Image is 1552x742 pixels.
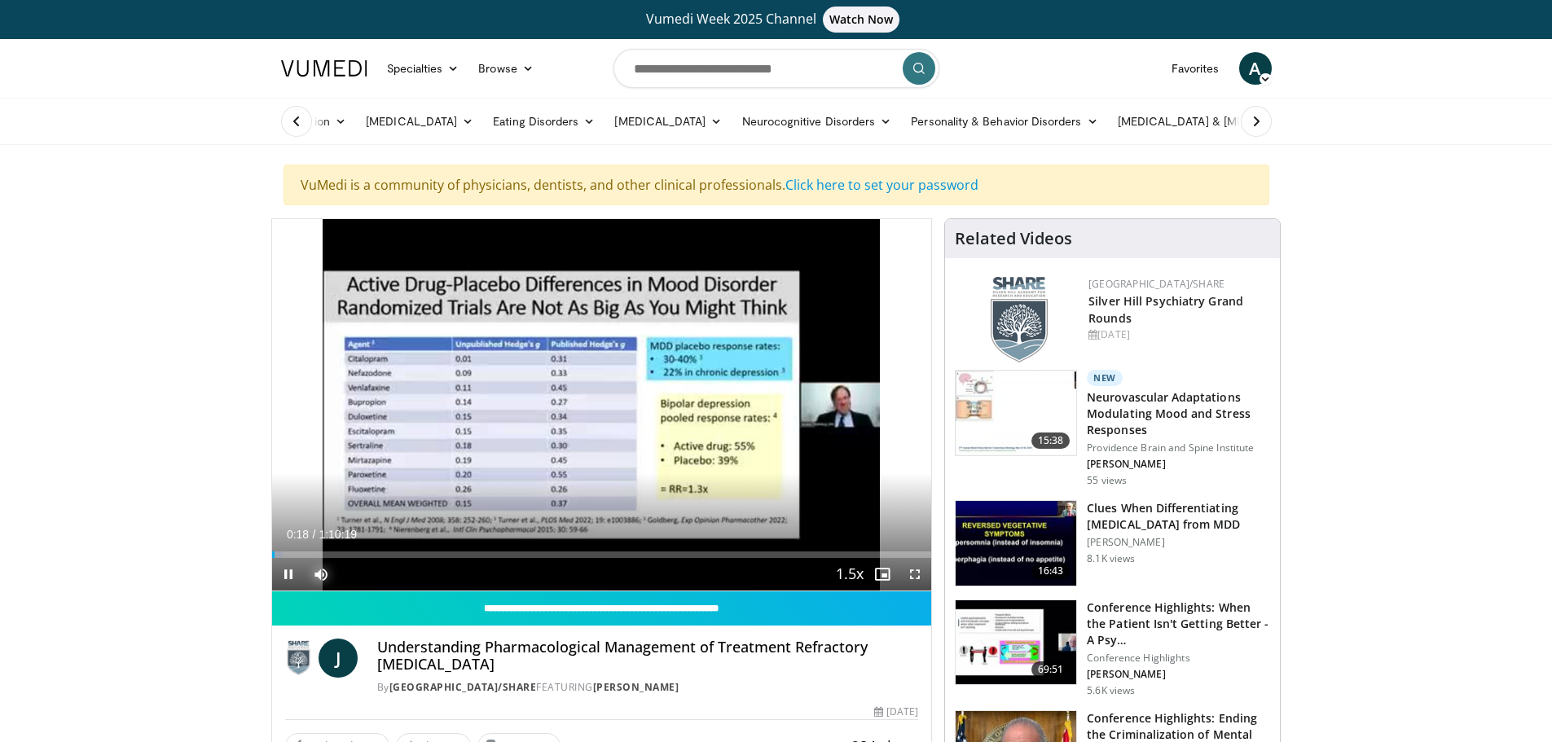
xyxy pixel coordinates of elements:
[1087,389,1270,438] h3: Neurovascular Adaptations Modulating Mood and Stress Responses
[1088,327,1267,342] div: [DATE]
[1087,599,1270,648] h3: Conference Highlights: When the Patient Isn't Getting Better - A Psy…
[272,551,932,558] div: Progress Bar
[313,528,316,541] span: /
[955,500,1270,586] a: 16:43 Clues When Differentiating [MEDICAL_DATA] from MDD [PERSON_NAME] 8.1K views
[287,528,309,541] span: 0:18
[1088,277,1224,291] a: [GEOGRAPHIC_DATA]/SHARE
[284,165,1269,205] div: VuMedi is a community of physicians, dentists, and other clinical professionals.
[956,501,1076,586] img: a6520382-d332-4ed3-9891-ee688fa49237.150x105_q85_crop-smart_upscale.jpg
[319,528,357,541] span: 1:10:19
[284,7,1269,33] a: Vumedi Week 2025 ChannelWatch Now
[1108,105,1341,138] a: [MEDICAL_DATA] & [MEDICAL_DATA]
[1087,500,1270,533] h3: Clues When Differentiating [MEDICAL_DATA] from MDD
[593,680,679,694] a: [PERSON_NAME]
[356,105,483,138] a: [MEDICAL_DATA]
[319,639,358,678] a: J
[1031,563,1071,579] span: 16:43
[874,705,918,719] div: [DATE]
[272,558,305,591] button: Pause
[377,52,469,85] a: Specialties
[305,558,337,591] button: Mute
[605,105,732,138] a: [MEDICAL_DATA]
[991,277,1048,362] img: f8aaeb6d-318f-4fcf-bd1d-54ce21f29e87.png.150x105_q85_autocrop_double_scale_upscale_version-0.2.png
[956,600,1076,685] img: 4362ec9e-0993-4580-bfd4-8e18d57e1d49.150x105_q85_crop-smart_upscale.jpg
[1087,536,1270,549] p: [PERSON_NAME]
[483,105,605,138] a: Eating Disorders
[1162,52,1229,85] a: Favorites
[955,599,1270,697] a: 69:51 Conference Highlights: When the Patient Isn't Getting Better - A Psy… Conference Highlights...
[389,680,537,694] a: [GEOGRAPHIC_DATA]/SHARE
[955,229,1072,248] h4: Related Videos
[1087,684,1135,697] p: 5.6K views
[1031,661,1071,678] span: 69:51
[1031,432,1071,449] span: 15:38
[468,52,543,85] a: Browse
[785,176,978,194] a: Click here to set your password
[1087,652,1270,665] p: Conference Highlights
[899,558,931,591] button: Fullscreen
[281,60,367,77] img: VuMedi Logo
[823,7,900,33] span: Watch Now
[285,639,312,678] img: Silver Hill Hospital/SHARE
[955,370,1270,487] a: 15:38 New Neurovascular Adaptations Modulating Mood and Stress Responses Providence Brain and Spi...
[613,49,939,88] input: Search topics, interventions
[377,639,919,674] h4: Understanding Pharmacological Management of Treatment Refractory [MEDICAL_DATA]
[901,105,1107,138] a: Personality & Behavior Disorders
[1239,52,1272,85] a: A
[833,558,866,591] button: Playback Rate
[1087,552,1135,565] p: 8.1K views
[1087,668,1270,681] p: [PERSON_NAME]
[732,105,902,138] a: Neurocognitive Disorders
[1087,474,1127,487] p: 55 views
[866,558,899,591] button: Enable picture-in-picture mode
[1087,370,1123,386] p: New
[1087,458,1270,471] p: [PERSON_NAME]
[272,219,932,591] video-js: Video Player
[377,680,919,695] div: By FEATURING
[1088,293,1243,326] a: Silver Hill Psychiatry Grand Rounds
[1087,441,1270,454] p: Providence Brain and Spine Institute
[956,371,1076,455] img: 4562edde-ec7e-4758-8328-0659f7ef333d.150x105_q85_crop-smart_upscale.jpg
